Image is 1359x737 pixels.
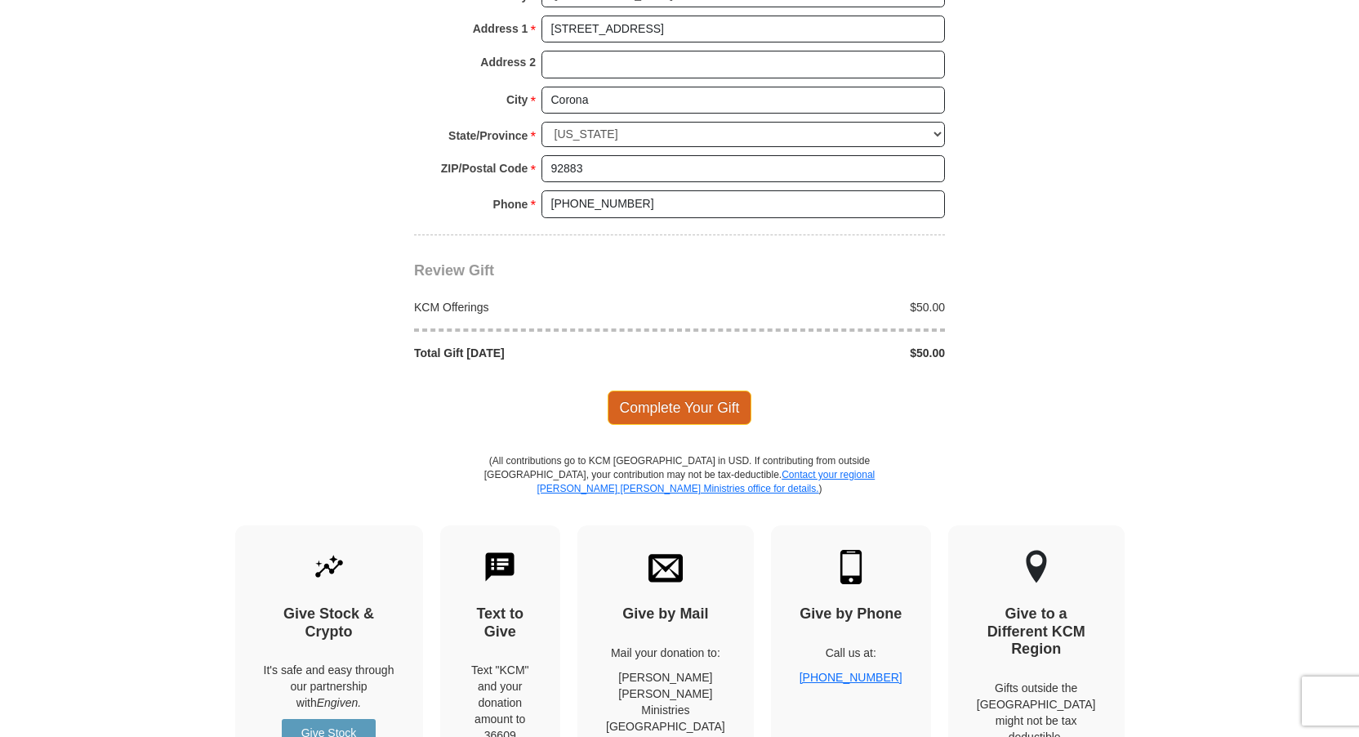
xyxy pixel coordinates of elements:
div: KCM Offerings [406,299,680,315]
h4: Give to a Different KCM Region [977,605,1096,659]
div: Total Gift [DATE] [406,345,680,361]
img: text-to-give.svg [483,550,517,584]
strong: State/Province [448,124,528,147]
i: Engiven. [317,696,361,709]
a: [PHONE_NUMBER] [800,671,902,684]
strong: Address 1 [473,17,528,40]
p: It's safe and easy through our partnership with [264,662,394,711]
p: [PERSON_NAME] [PERSON_NAME] Ministries [GEOGRAPHIC_DATA] [606,669,725,735]
div: $50.00 [679,299,954,315]
strong: City [506,88,528,111]
strong: ZIP/Postal Code [441,157,528,180]
div: $50.00 [679,345,954,361]
h4: Give Stock & Crypto [264,605,394,641]
span: Review Gift [414,262,494,279]
strong: Address 2 [480,51,536,74]
strong: Phone [493,193,528,216]
img: envelope.svg [648,550,683,584]
h4: Give by Mail [606,605,725,623]
img: other-region [1025,550,1048,584]
p: Call us at: [800,645,902,661]
img: give-by-stock.svg [312,550,346,584]
p: Mail your donation to: [606,645,725,661]
span: Complete Your Gift [608,391,752,425]
p: (All contributions go to KCM [GEOGRAPHIC_DATA] in USD. If contributing from outside [GEOGRAPHIC_D... [483,454,876,525]
h4: Text to Give [469,605,532,641]
img: mobile.svg [834,550,868,584]
h4: Give by Phone [800,605,902,623]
